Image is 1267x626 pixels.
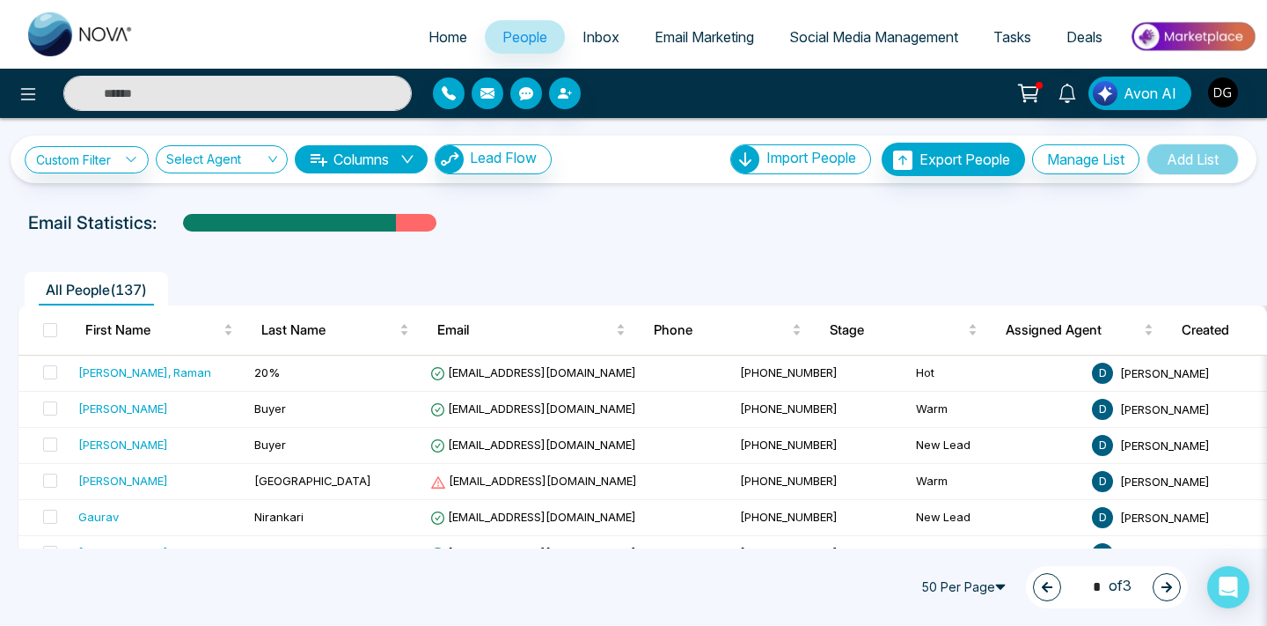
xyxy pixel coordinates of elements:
span: First Name [85,320,220,341]
td: New Lead [909,428,1085,464]
span: Buyer [254,401,286,416]
div: Gaurav [78,508,119,526]
span: D [1092,543,1113,564]
span: [PERSON_NAME] [1120,438,1210,452]
span: Social Media Management [789,28,958,46]
img: Lead Flow [436,145,464,173]
span: Inbox [582,28,619,46]
span: [PHONE_NUMBER] [740,474,838,488]
th: Phone [640,306,816,355]
div: Open Intercom Messenger [1207,566,1249,608]
a: Inbox [565,20,637,54]
span: Email Marketing [655,28,754,46]
span: Avon AI [1124,83,1176,104]
a: Deals [1049,20,1120,54]
a: Social Media Management [772,20,976,54]
div: [PERSON_NAME], Raman [78,364,211,381]
span: People [502,28,547,46]
span: [PHONE_NUMBER] [740,365,838,379]
span: [GEOGRAPHIC_DATA] [254,474,371,488]
span: [EMAIL_ADDRESS][DOMAIN_NAME] [430,401,636,416]
span: D [1092,399,1113,420]
span: Assigned Agent [1006,320,1140,341]
a: Tasks [976,20,1049,54]
span: [EMAIL_ADDRESS][DOMAIN_NAME] [430,365,636,379]
div: [PERSON_NAME] [78,436,168,453]
span: Buyer [254,438,286,452]
img: User Avatar [1208,77,1238,107]
span: [EMAIL_ADDRESS][DOMAIN_NAME] [430,546,636,560]
td: New Lead [909,500,1085,536]
button: Avon AI [1088,77,1191,110]
span: Nirankari [254,510,304,524]
span: 20% [254,365,280,379]
td: Warm [909,392,1085,428]
span: Stage [830,320,964,341]
span: [EMAIL_ADDRESS][DOMAIN_NAME] [430,474,637,488]
div: [PERSON_NAME] [78,544,168,562]
th: Stage [816,306,992,355]
img: Nova CRM Logo [28,12,134,56]
span: Lead Flow [470,149,537,166]
span: D [1092,435,1113,456]
span: [PERSON_NAME] [1120,546,1210,560]
div: [PERSON_NAME] [78,400,168,417]
span: [PERSON_NAME] [1120,510,1210,524]
span: Email [437,320,612,341]
img: Market-place.gif [1129,17,1256,56]
a: Email Marketing [637,20,772,54]
th: First Name [71,306,247,355]
div: [PERSON_NAME] [78,472,168,490]
button: Lead Flow [435,144,552,174]
span: [PHONE_NUMBER] [740,438,838,452]
p: Email Statistics: [28,210,157,236]
span: D [1092,363,1113,384]
a: People [485,20,565,54]
span: [PHONE_NUMBER] [740,546,838,560]
span: D [1092,507,1113,528]
a: Custom Filter [25,146,149,173]
span: Last Name [261,320,396,341]
button: Export People [882,143,1025,176]
button: Columnsdown [295,145,428,173]
span: Buyer [254,546,286,560]
th: Last Name [247,306,423,355]
span: D [1092,471,1113,492]
span: [EMAIL_ADDRESS][DOMAIN_NAME] [430,438,636,452]
td: New Lead [909,536,1085,572]
span: [PHONE_NUMBER] [740,510,838,524]
td: Warm [909,464,1085,500]
span: [EMAIL_ADDRESS][DOMAIN_NAME] [430,510,636,524]
span: [PERSON_NAME] [1120,401,1210,416]
span: [PERSON_NAME] [1120,474,1210,488]
span: Deals [1066,28,1102,46]
span: Phone [654,320,788,341]
span: Export People [919,151,1010,168]
a: Lead FlowLead Flow [428,144,552,174]
span: [PERSON_NAME] [1120,365,1210,379]
span: Home [428,28,467,46]
img: Lead Flow [1093,81,1117,106]
button: Manage List [1032,144,1139,174]
span: of 3 [1082,575,1132,599]
a: Home [411,20,485,54]
span: 50 Per Page [913,573,1019,601]
span: [PHONE_NUMBER] [740,401,838,416]
span: Import People [766,149,856,166]
td: Hot [909,356,1085,392]
span: down [400,152,414,166]
th: Email [423,306,640,355]
span: All People ( 137 ) [39,281,154,298]
span: Tasks [993,28,1031,46]
th: Assigned Agent [992,306,1168,355]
